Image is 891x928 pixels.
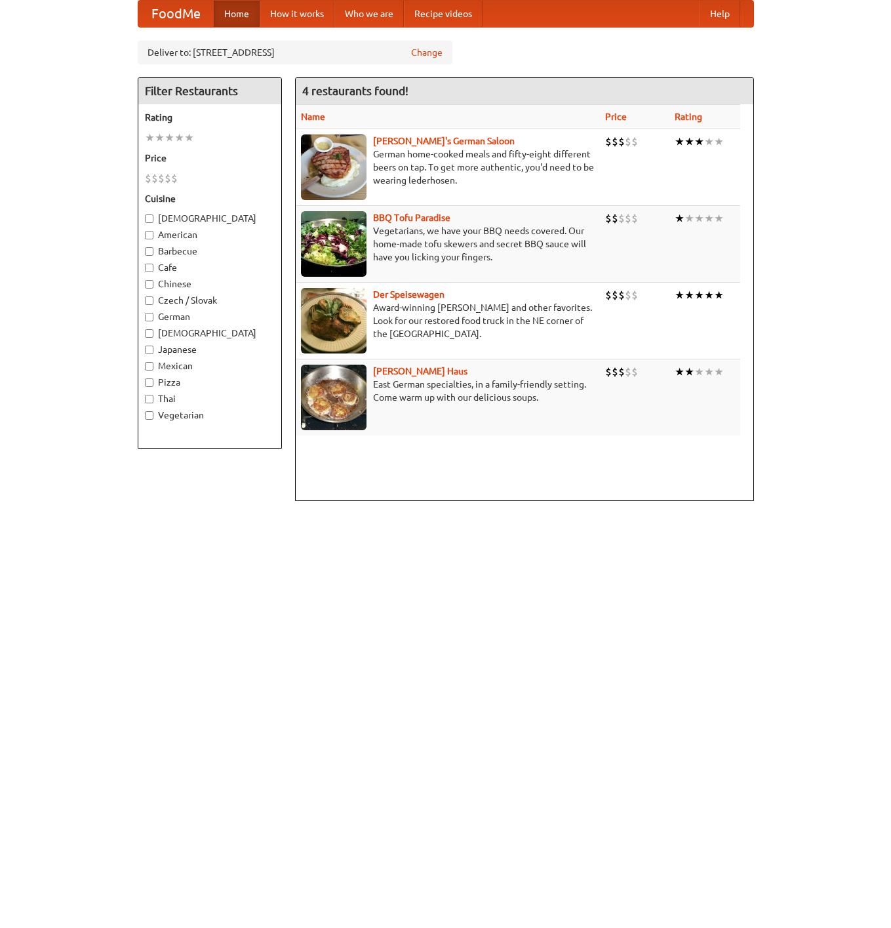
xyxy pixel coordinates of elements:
[684,365,694,379] li: ★
[151,171,158,186] li: $
[145,151,275,165] h5: Price
[145,392,275,405] label: Thai
[612,134,618,149] li: $
[694,211,704,226] li: ★
[165,131,174,145] li: ★
[145,346,153,354] input: Japanese
[145,261,275,274] label: Cafe
[174,131,184,145] li: ★
[618,288,625,302] li: $
[301,378,595,404] p: East German specialties, in a family-friendly setting. Come warm up with our delicious soups.
[373,136,515,146] a: [PERSON_NAME]'s German Saloon
[675,365,684,379] li: ★
[155,131,165,145] li: ★
[612,365,618,379] li: $
[675,288,684,302] li: ★
[145,111,275,124] h5: Rating
[145,131,155,145] li: ★
[694,134,704,149] li: ★
[714,288,724,302] li: ★
[145,245,275,258] label: Barbecue
[700,1,740,27] a: Help
[301,288,366,353] img: speisewagen.jpg
[145,343,275,356] label: Japanese
[684,211,694,226] li: ★
[301,148,595,187] p: German home-cooked meals and fifty-eight different beers on tap. To get more authentic, you'd nee...
[145,247,153,256] input: Barbecue
[171,171,178,186] li: $
[605,111,627,122] a: Price
[625,288,631,302] li: $
[145,376,275,389] label: Pizza
[145,395,153,403] input: Thai
[631,365,638,379] li: $
[625,134,631,149] li: $
[605,134,612,149] li: $
[145,329,153,338] input: [DEMOGRAPHIC_DATA]
[145,171,151,186] li: $
[145,378,153,387] input: Pizza
[145,277,275,291] label: Chinese
[631,211,638,226] li: $
[301,111,325,122] a: Name
[618,134,625,149] li: $
[165,171,171,186] li: $
[605,365,612,379] li: $
[145,409,275,422] label: Vegetarian
[334,1,404,27] a: Who we are
[145,214,153,223] input: [DEMOGRAPHIC_DATA]
[260,1,334,27] a: How it works
[704,365,714,379] li: ★
[145,264,153,272] input: Cafe
[618,211,625,226] li: $
[301,365,366,430] img: kohlhaus.jpg
[675,134,684,149] li: ★
[145,294,275,307] label: Czech / Slovak
[714,365,724,379] li: ★
[145,212,275,225] label: [DEMOGRAPHIC_DATA]
[404,1,483,27] a: Recipe videos
[138,78,281,104] h4: Filter Restaurants
[145,411,153,420] input: Vegetarian
[145,192,275,205] h5: Cuisine
[302,85,408,97] ng-pluralize: 4 restaurants found!
[158,171,165,186] li: $
[704,288,714,302] li: ★
[145,310,275,323] label: German
[631,288,638,302] li: $
[612,211,618,226] li: $
[145,280,153,289] input: Chinese
[138,1,214,27] a: FoodMe
[373,366,467,376] a: [PERSON_NAME] Haus
[618,365,625,379] li: $
[631,134,638,149] li: $
[625,211,631,226] li: $
[214,1,260,27] a: Home
[605,288,612,302] li: $
[145,362,153,371] input: Mexican
[145,231,153,239] input: American
[684,288,694,302] li: ★
[694,288,704,302] li: ★
[694,365,704,379] li: ★
[714,211,724,226] li: ★
[145,327,275,340] label: [DEMOGRAPHIC_DATA]
[301,211,366,277] img: tofuparadise.jpg
[605,211,612,226] li: $
[138,41,452,64] div: Deliver to: [STREET_ADDRESS]
[675,211,684,226] li: ★
[301,301,595,340] p: Award-winning [PERSON_NAME] and other favorites. Look for our restored food truck in the NE corne...
[373,289,445,300] a: Der Speisewagen
[675,111,702,122] a: Rating
[625,365,631,379] li: $
[373,212,450,223] a: BBQ Tofu Paradise
[145,296,153,305] input: Czech / Slovak
[145,313,153,321] input: German
[684,134,694,149] li: ★
[145,359,275,373] label: Mexican
[184,131,194,145] li: ★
